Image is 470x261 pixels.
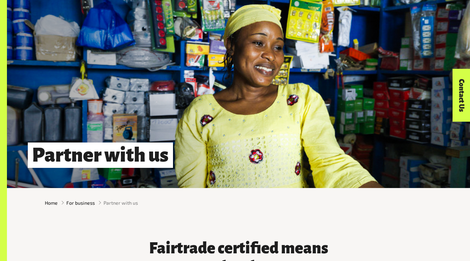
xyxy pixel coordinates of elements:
[66,199,95,206] a: For business
[45,199,58,206] a: Home
[104,199,138,206] span: Partner with us
[28,142,173,168] h1: Partner with us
